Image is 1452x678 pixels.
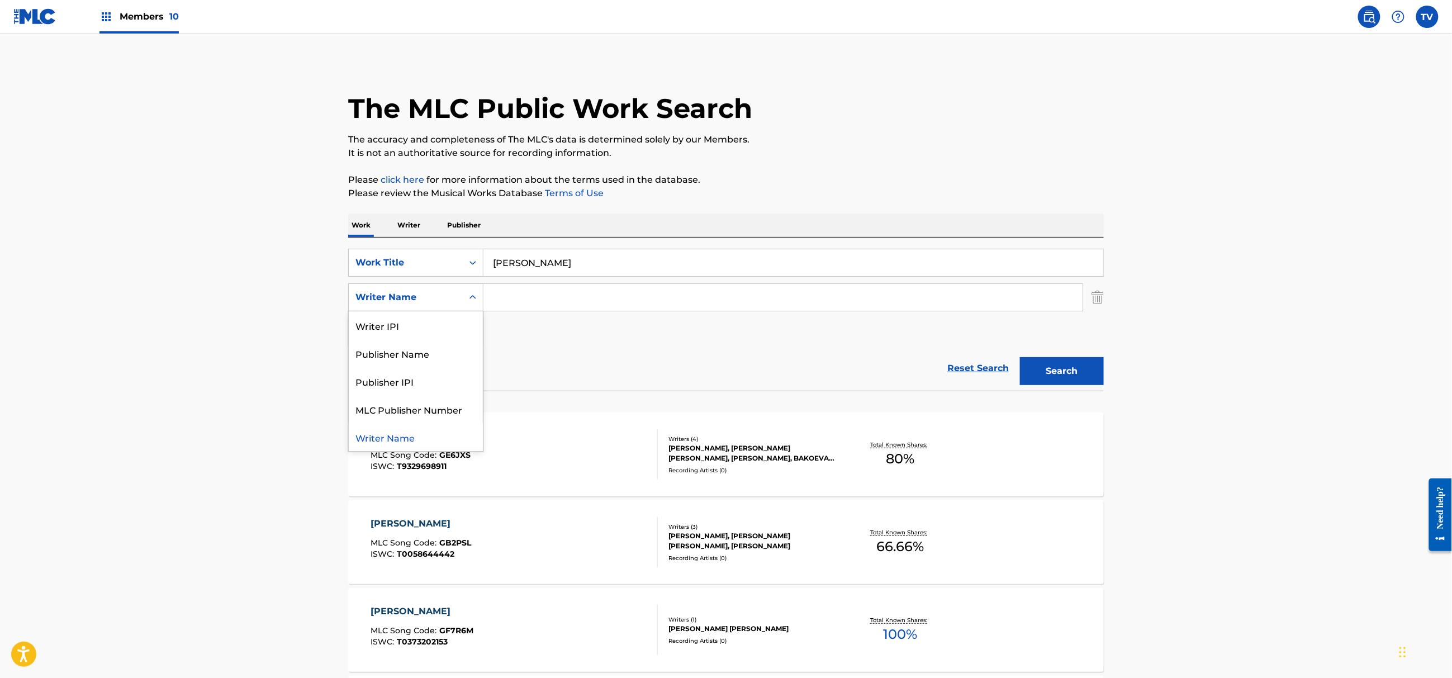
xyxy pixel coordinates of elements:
[348,249,1104,391] form: Search Form
[543,188,604,198] a: Terms of Use
[444,214,484,237] p: Publisher
[120,10,179,23] span: Members
[169,11,179,22] span: 10
[876,537,924,557] span: 66.66 %
[371,605,474,618] div: [PERSON_NAME]
[348,173,1104,187] p: Please for more information about the terms used in the database.
[397,549,455,559] span: T0058644442
[394,214,424,237] p: Writer
[355,291,456,304] div: Writer Name
[371,549,397,559] span: ISWC :
[381,174,424,185] a: click here
[668,443,837,463] div: [PERSON_NAME], [PERSON_NAME] [PERSON_NAME], [PERSON_NAME], BAKOEVA [PERSON_NAME]
[668,624,837,634] div: [PERSON_NAME] [PERSON_NAME]
[348,133,1104,146] p: The accuracy and completeness of The MLC's data is determined solely by our Members.
[668,466,837,475] div: Recording Artists ( 0 )
[1387,6,1410,28] div: Help
[886,449,914,469] span: 80 %
[1020,357,1104,385] button: Search
[348,146,1104,160] p: It is not an authoritative source for recording information.
[348,214,374,237] p: Work
[349,367,483,395] div: Publisher IPI
[1399,636,1406,669] div: Ziehen
[668,523,837,531] div: Writers ( 3 )
[355,256,456,269] div: Work Title
[348,92,752,125] h1: The MLC Public Work Search
[371,461,397,471] span: ISWC :
[371,450,440,460] span: MLC Song Code :
[1396,624,1452,678] iframe: Chat Widget
[440,625,474,636] span: GF7R6M
[371,538,440,548] span: MLC Song Code :
[1363,10,1376,23] img: search
[397,637,448,647] span: T0373202153
[397,461,447,471] span: T9329698911
[1421,470,1452,560] iframe: Resource Center
[1358,6,1380,28] a: Public Search
[440,450,471,460] span: GE6JXS
[349,339,483,367] div: Publisher Name
[668,615,837,624] div: Writers ( 1 )
[13,8,56,25] img: MLC Logo
[942,356,1014,381] a: Reset Search
[371,517,472,530] div: [PERSON_NAME]
[668,435,837,443] div: Writers ( 4 )
[371,637,397,647] span: ISWC :
[349,423,483,451] div: Writer Name
[1092,283,1104,311] img: Delete Criterion
[348,187,1104,200] p: Please review the Musical Works Database
[349,395,483,423] div: MLC Publisher Number
[349,311,483,339] div: Writer IPI
[1396,624,1452,678] div: Chat-Widget
[870,616,930,624] p: Total Known Shares:
[371,625,440,636] span: MLC Song Code :
[348,413,1104,496] a: [PERSON_NAME]MLC Song Code:GE6JXSISWC:T9329698911Writers (4)[PERSON_NAME], [PERSON_NAME] [PERSON_...
[883,624,917,644] span: 100 %
[668,531,837,551] div: [PERSON_NAME], [PERSON_NAME] [PERSON_NAME], [PERSON_NAME]
[668,554,837,562] div: Recording Artists ( 0 )
[870,440,930,449] p: Total Known Shares:
[1392,10,1405,23] img: help
[99,10,113,23] img: Top Rightsholders
[440,538,472,548] span: GB2PSL
[870,528,930,537] p: Total Known Shares:
[348,588,1104,672] a: [PERSON_NAME]MLC Song Code:GF7R6MISWC:T0373202153Writers (1)[PERSON_NAME] [PERSON_NAME]Recording ...
[668,637,837,645] div: Recording Artists ( 0 )
[348,500,1104,584] a: [PERSON_NAME]MLC Song Code:GB2PSLISWC:T0058644442Writers (3)[PERSON_NAME], [PERSON_NAME] [PERSON_...
[1416,6,1439,28] div: User Menu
